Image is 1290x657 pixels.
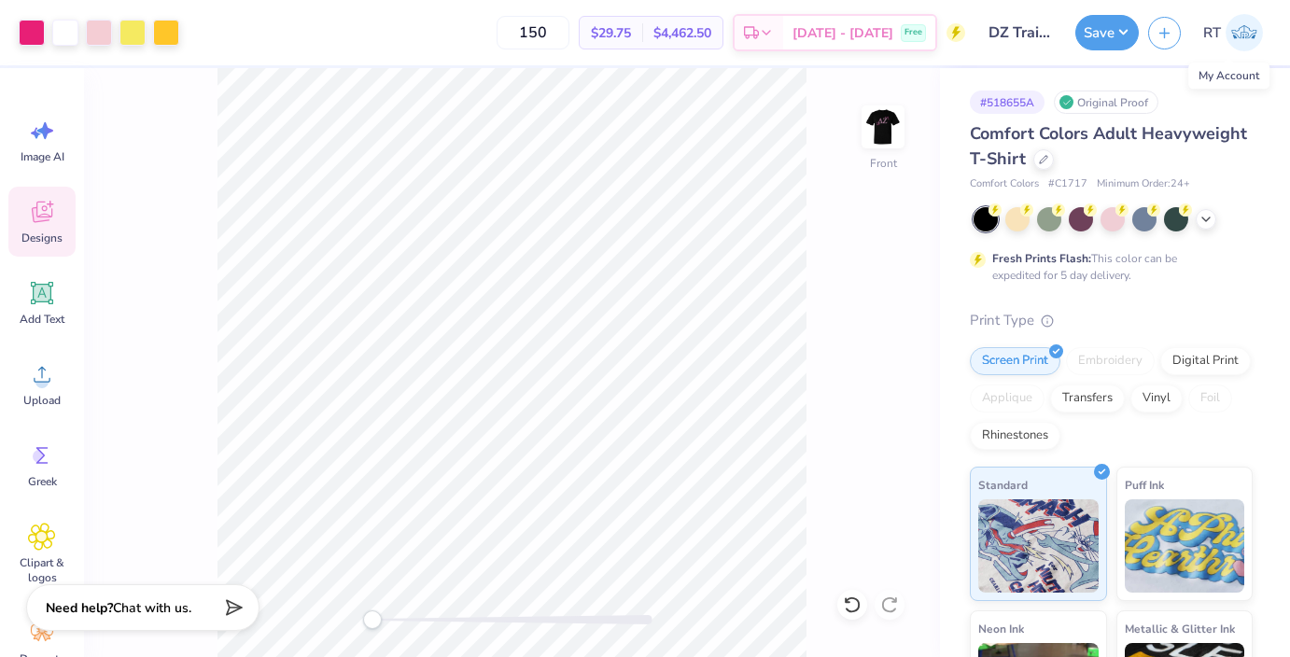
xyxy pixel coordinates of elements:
div: Accessibility label [363,610,382,629]
div: Rhinestones [970,422,1060,450]
span: Image AI [21,149,64,164]
div: My Account [1188,63,1269,89]
div: Transfers [1050,384,1125,412]
img: Standard [978,499,1099,593]
span: Comfort Colors Adult Heavyweight T-Shirt [970,122,1247,170]
button: Save [1075,15,1139,50]
span: $4,462.50 [653,23,711,43]
span: Minimum Order: 24 + [1097,176,1190,192]
input: – – [497,16,569,49]
div: Original Proof [1054,91,1158,114]
span: Comfort Colors [970,176,1039,192]
span: Designs [21,231,63,245]
strong: Fresh Prints Flash: [992,251,1091,266]
span: Chat with us. [113,599,191,617]
span: [DATE] - [DATE] [792,23,893,43]
span: Upload [23,393,61,408]
div: This color can be expedited for 5 day delivery. [992,250,1222,284]
span: Free [904,26,922,39]
div: Print Type [970,310,1253,331]
span: Puff Ink [1125,475,1164,495]
div: Screen Print [970,347,1060,375]
div: Front [870,155,897,172]
img: Front [864,108,902,146]
span: Add Text [20,312,64,327]
span: Clipart & logos [11,555,73,585]
span: # C1717 [1048,176,1087,192]
strong: Need help? [46,599,113,617]
div: Applique [970,384,1045,412]
span: RT [1203,22,1221,44]
span: Greek [28,474,57,489]
a: RT [1195,14,1271,51]
img: Puff Ink [1125,499,1245,593]
span: Standard [978,475,1028,495]
span: Metallic & Glitter Ink [1125,619,1235,638]
div: Digital Print [1160,347,1251,375]
input: Untitled Design [975,14,1066,51]
div: Vinyl [1130,384,1183,412]
span: $29.75 [591,23,631,43]
div: Foil [1188,384,1232,412]
div: Embroidery [1066,347,1155,375]
img: Rick Thornley [1226,14,1263,51]
span: Neon Ink [978,619,1024,638]
div: # 518655A [970,91,1045,114]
